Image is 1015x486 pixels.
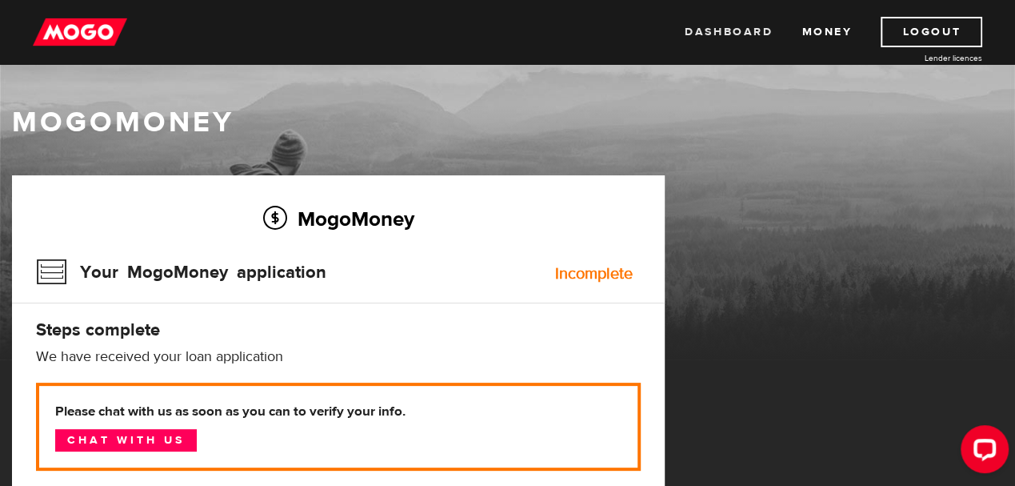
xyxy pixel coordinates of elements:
[12,106,1003,139] h1: MogoMoney
[55,429,197,452] a: Chat with us
[801,17,852,47] a: Money
[55,402,621,421] b: Please chat with us as soon as you can to verify your info.
[555,266,633,282] div: Incomplete
[862,52,982,64] a: Lender licences
[36,347,641,367] p: We have received your loan application
[881,17,982,47] a: Logout
[948,419,1015,486] iframe: LiveChat chat widget
[36,251,326,293] h3: Your MogoMoney application
[33,17,127,47] img: mogo_logo-11ee424be714fa7cbb0f0f49df9e16ec.png
[36,319,641,341] h4: Steps complete
[685,17,773,47] a: Dashboard
[36,202,641,235] h2: MogoMoney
